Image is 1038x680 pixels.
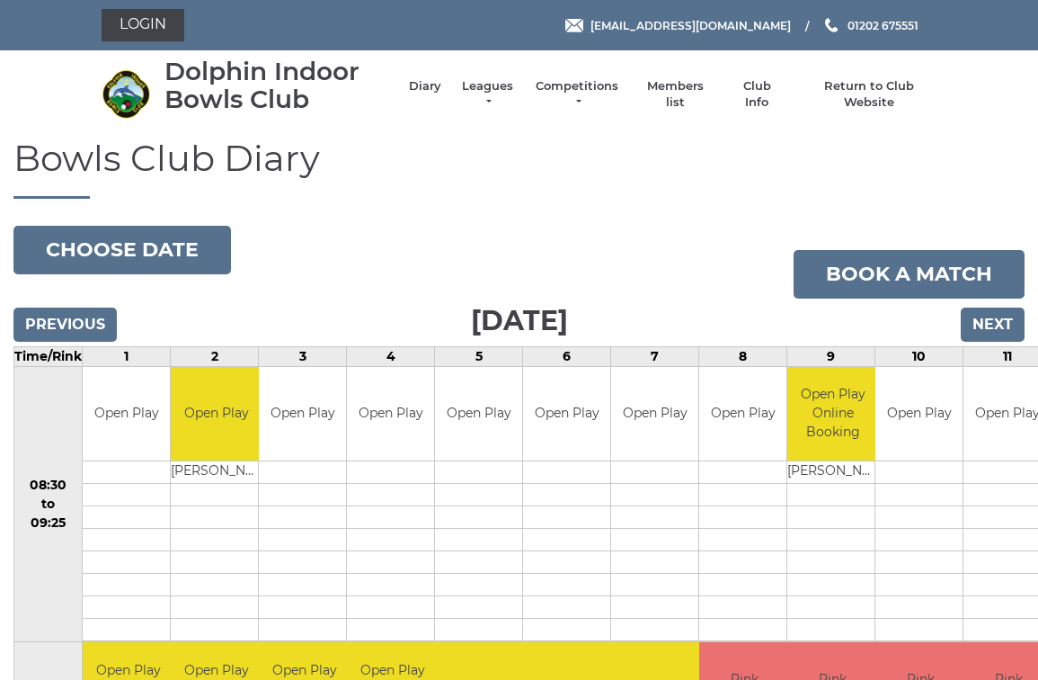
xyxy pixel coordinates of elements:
[171,461,262,484] td: [PERSON_NAME]
[611,346,699,366] td: 7
[164,58,391,113] div: Dolphin Indoor Bowls Club
[801,78,936,111] a: Return to Club Website
[565,17,791,34] a: Email [EMAIL_ADDRESS][DOMAIN_NAME]
[171,346,259,366] td: 2
[611,367,698,461] td: Open Play
[699,346,787,366] td: 8
[13,139,1025,199] h1: Bowls Club Diary
[347,367,434,461] td: Open Play
[523,346,611,366] td: 6
[259,367,346,461] td: Open Play
[259,346,347,366] td: 3
[787,367,878,461] td: Open Play Online Booking
[638,78,713,111] a: Members list
[347,346,435,366] td: 4
[787,346,875,366] td: 9
[731,78,783,111] a: Club Info
[875,367,963,461] td: Open Play
[825,18,838,32] img: Phone us
[534,78,620,111] a: Competitions
[435,367,522,461] td: Open Play
[822,17,918,34] a: Phone us 01202 675551
[875,346,963,366] td: 10
[794,250,1025,299] a: Book a match
[13,308,117,342] input: Previous
[102,69,151,119] img: Dolphin Indoor Bowls Club
[699,367,786,461] td: Open Play
[102,9,184,41] a: Login
[590,18,791,31] span: [EMAIL_ADDRESS][DOMAIN_NAME]
[409,78,441,94] a: Diary
[83,346,171,366] td: 1
[787,461,878,484] td: [PERSON_NAME]
[459,78,516,111] a: Leagues
[14,346,83,366] td: Time/Rink
[523,367,610,461] td: Open Play
[961,308,1025,342] input: Next
[565,19,583,32] img: Email
[847,18,918,31] span: 01202 675551
[14,366,83,642] td: 08:30 to 09:25
[171,367,262,461] td: Open Play
[83,367,170,461] td: Open Play
[13,226,231,274] button: Choose date
[435,346,523,366] td: 5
